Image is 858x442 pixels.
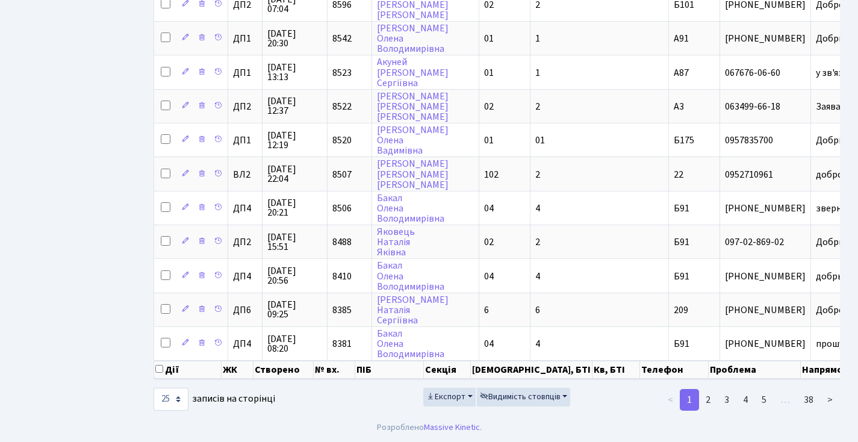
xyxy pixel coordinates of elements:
span: Б175 [674,134,694,147]
a: Massive Kinetic [424,421,480,434]
span: [PHONE_NUMBER] [725,305,806,315]
span: 063499-66-18 [725,102,806,111]
span: [DATE] 20:30 [267,29,322,48]
a: Акуней[PERSON_NAME]Сергіївна [377,56,449,90]
span: 8520 [332,134,352,147]
span: Видимість стовпців [480,391,561,403]
span: 2 [535,168,540,181]
span: 22 [674,168,683,181]
a: [PERSON_NAME][PERSON_NAME][PERSON_NAME] [377,158,449,191]
span: 8506 [332,202,352,215]
a: 3 [717,389,736,411]
span: 1 [535,66,540,79]
span: ДП1 [233,68,257,78]
span: 8523 [332,66,352,79]
span: [PHONE_NUMBER] [725,339,806,349]
span: 01 [484,134,494,147]
a: 1 [680,389,699,411]
span: 097-02-869-02 [725,237,806,247]
span: 04 [484,337,494,350]
span: А87 [674,66,689,79]
span: [DATE] 12:37 [267,96,322,116]
span: [DATE] 22:04 [267,164,322,184]
a: 5 [754,389,774,411]
span: 8410 [332,270,352,283]
span: 4 [535,270,540,283]
span: 8385 [332,303,352,317]
th: № вх. [314,361,355,379]
span: Б91 [674,270,689,283]
a: 38 [797,389,821,411]
span: ДП4 [233,339,257,349]
span: 6 [484,303,489,317]
span: Б91 [674,337,689,350]
a: [PERSON_NAME]ОленаВолодимирівна [377,22,449,55]
span: 01 [484,66,494,79]
a: БакалОленаВолодимирівна [377,327,444,361]
span: ДП6 [233,305,257,315]
span: 2 [535,100,540,113]
span: 04 [484,202,494,215]
th: Кв, БТІ [592,361,640,379]
span: 8542 [332,32,352,45]
span: [PHONE_NUMBER] [725,34,806,43]
span: [DATE] 08:20 [267,334,322,353]
span: [PHONE_NUMBER] [725,204,806,213]
span: ДП2 [233,237,257,247]
div: Розроблено . [377,421,482,434]
span: [DATE] 09:25 [267,300,322,319]
span: 8507 [332,168,352,181]
select: записів на сторінці [154,388,188,411]
span: 8488 [332,235,352,249]
a: БакалОленаВолодимирівна [377,191,444,225]
span: А91 [674,32,689,45]
a: 2 [698,389,718,411]
span: 1 [535,32,540,45]
a: [PERSON_NAME][PERSON_NAME][PERSON_NAME] [377,90,449,123]
a: [PERSON_NAME]ОленаВадимівна [377,123,449,157]
span: Експорт [426,391,465,403]
span: 4 [535,337,540,350]
span: Б91 [674,235,689,249]
span: 8522 [332,100,352,113]
a: > [820,389,840,411]
span: 01 [484,32,494,45]
a: БакалОленаВолодимирівна [377,260,444,293]
span: А3 [674,100,684,113]
span: 0952710961 [725,170,806,179]
span: 0957835700 [725,135,806,145]
span: [DATE] 13:13 [267,63,322,82]
span: ДП2 [233,102,257,111]
span: 01 [535,134,545,147]
a: [PERSON_NAME]НаталіяСергіївна [377,293,449,327]
th: Секція [424,361,471,379]
a: ЯковецьНаталіяЯківна [377,225,415,259]
span: ВЛ2 [233,170,257,179]
th: Проблема [709,361,801,379]
span: Б91 [674,202,689,215]
span: [DATE] 12:19 [267,131,322,150]
span: 6 [535,303,540,317]
label: записів на сторінці [154,388,275,411]
th: Телефон [640,361,709,379]
th: Створено [253,361,314,379]
span: 209 [674,303,688,317]
button: Експорт [423,388,476,406]
th: [DEMOGRAPHIC_DATA], БТІ [471,361,592,379]
span: [PHONE_NUMBER] [725,272,806,281]
span: ДП1 [233,34,257,43]
span: 04 [484,270,494,283]
span: [DATE] 20:56 [267,266,322,285]
span: [DATE] 15:51 [267,232,322,252]
button: Видимість стовпців [477,388,571,406]
span: 02 [484,100,494,113]
span: 2 [535,235,540,249]
th: ПІБ [355,361,424,379]
span: ДП1 [233,135,257,145]
span: ДП4 [233,272,257,281]
span: ДП4 [233,204,257,213]
a: 4 [736,389,755,411]
span: 4 [535,202,540,215]
span: 8381 [332,337,352,350]
span: 067676-06-60 [725,68,806,78]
